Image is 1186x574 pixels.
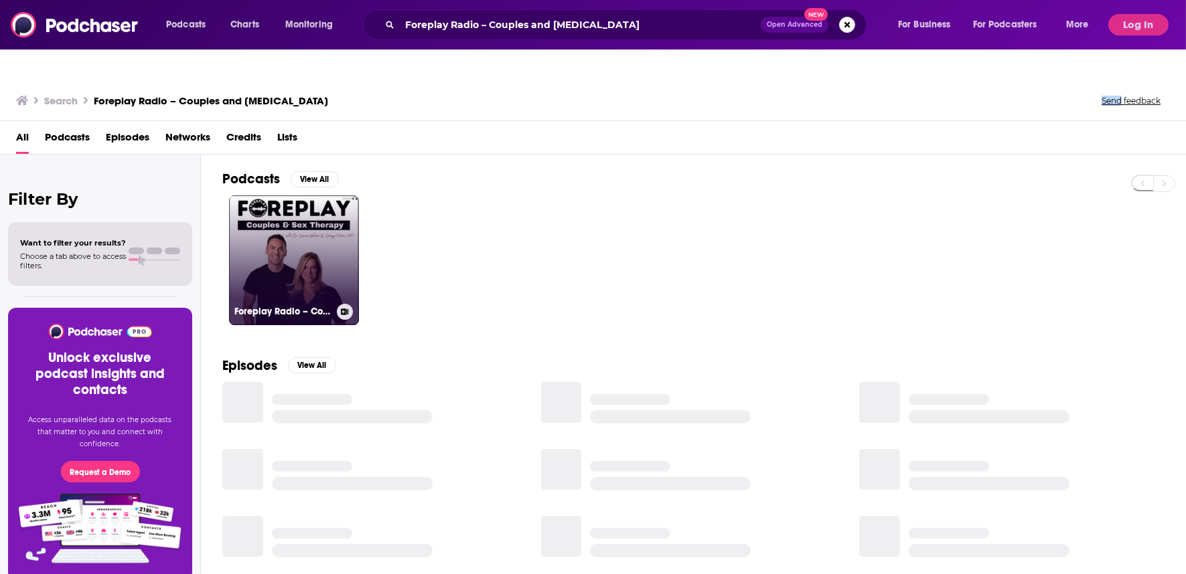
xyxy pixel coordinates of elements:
[165,126,210,154] a: Networks
[761,17,828,33] button: Open AdvancedNew
[222,357,336,374] a: EpisodesView All
[20,238,126,248] span: Want to filter your results?
[222,14,267,35] a: Charts
[44,94,78,107] h3: Search
[767,21,822,28] span: Open Advanced
[1057,14,1106,35] button: open menu
[1108,14,1169,35] button: Log In
[229,195,359,325] a: Foreplay Radio – Couples and [MEDICAL_DATA]
[157,14,223,35] button: open menu
[14,493,186,564] img: Pro Features
[276,14,350,35] button: open menu
[285,15,333,34] span: Monitoring
[889,14,968,35] button: open menu
[277,126,297,154] a: Lists
[106,126,149,154] a: Episodes
[24,350,176,398] h3: Unlock exclusive podcast insights and contacts
[898,15,951,34] span: For Business
[230,15,259,34] span: Charts
[61,461,140,482] button: Request a Demo
[45,126,90,154] a: Podcasts
[376,9,879,40] div: Search podcasts, credits, & more...
[222,171,339,187] a: PodcastsView All
[1066,15,1089,34] span: More
[166,15,206,34] span: Podcasts
[804,8,828,21] span: New
[226,126,261,154] a: Credits
[8,189,192,209] h2: Filter By
[400,14,761,35] input: Search podcasts, credits, & more...
[24,414,176,450] p: Access unparalleled data on the podcasts that matter to you and connect with confidence.
[973,15,1037,34] span: For Podcasters
[234,306,331,317] h3: Foreplay Radio – Couples and [MEDICAL_DATA]
[48,324,153,339] img: Podchaser - Follow, Share and Rate Podcasts
[291,171,339,187] button: View All
[222,171,280,187] h2: Podcasts
[20,252,126,270] span: Choose a tab above to access filters.
[11,12,139,37] img: Podchaser - Follow, Share and Rate Podcasts
[16,126,29,154] a: All
[288,357,336,373] button: View All
[1098,95,1165,106] button: Send feedback
[94,94,328,107] h3: Foreplay Radio – Couples and [MEDICAL_DATA]
[222,357,277,374] h2: Episodes
[964,14,1057,35] button: open menu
